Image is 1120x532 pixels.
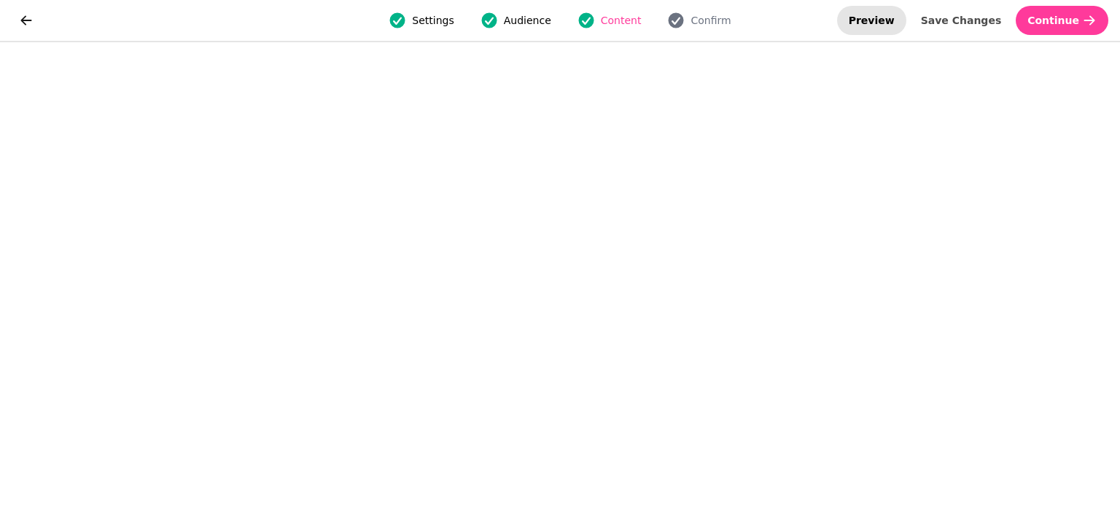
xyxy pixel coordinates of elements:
[837,6,906,35] button: Preview
[504,13,551,28] span: Audience
[412,13,454,28] span: Settings
[921,15,1002,26] span: Save Changes
[691,13,731,28] span: Confirm
[601,13,642,28] span: Content
[1016,6,1108,35] button: Continue
[1027,15,1079,26] span: Continue
[849,15,895,26] span: Preview
[12,6,41,35] button: go back
[909,6,1014,35] button: Save Changes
